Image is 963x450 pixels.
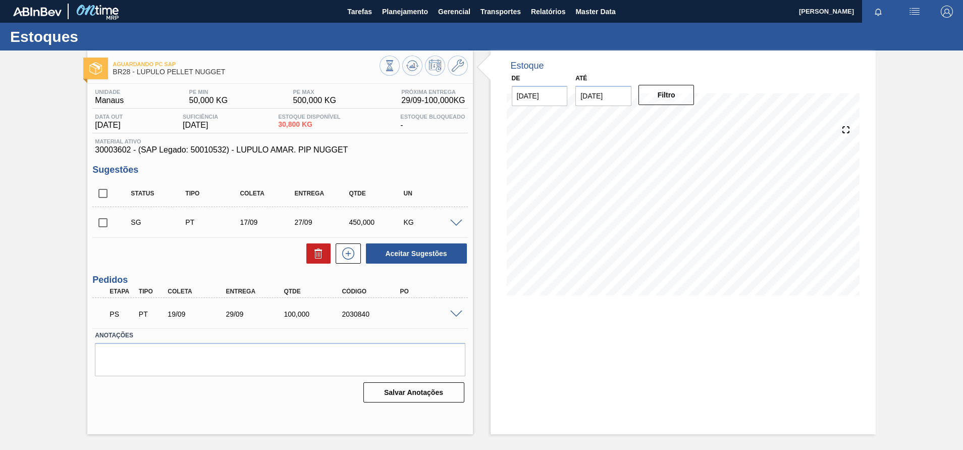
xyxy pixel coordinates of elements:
[95,96,124,105] span: Manaus
[189,89,228,95] span: PE MIN
[237,190,298,197] div: Coleta
[575,6,615,18] span: Master Data
[480,6,521,18] span: Transportes
[95,114,123,120] span: Data out
[281,310,346,318] div: 100,000
[448,56,468,76] button: Ir ao Master Data / Geral
[92,275,467,285] h3: Pedidos
[347,6,372,18] span: Tarefas
[398,114,467,130] div: -
[339,288,404,295] div: Código
[237,218,298,226] div: 17/09/2025
[278,121,340,128] span: 30,800 KG
[301,243,331,264] div: Excluir Sugestões
[113,68,379,76] span: BR28 - LÚPULO PELLET NUGGET
[339,310,404,318] div: 2030840
[107,288,137,295] div: Etapa
[95,145,465,155] span: 30003602 - (SAP Legado: 50010532) - LUPULO AMAR. PIP NUGGET
[189,96,228,105] span: 50,000 KG
[136,310,167,318] div: Pedido de Transferência
[575,86,631,106] input: dd/mm/yyyy
[511,61,544,71] div: Estoque
[107,303,137,325] div: Aguardando PC SAP
[397,288,462,295] div: PO
[165,288,230,295] div: Coleta
[512,75,520,82] label: De
[95,89,124,95] span: Unidade
[183,114,218,120] span: Suficiência
[346,190,407,197] div: Qtde
[292,190,352,197] div: Entrega
[95,138,465,144] span: Material ativo
[136,288,167,295] div: Tipo
[95,328,465,343] label: Anotações
[361,242,468,265] div: Aceitar Sugestões
[380,56,400,76] button: Visão Geral dos Estoques
[293,96,336,105] span: 500,000 KG
[346,218,407,226] div: 450,000
[10,31,189,42] h1: Estoques
[110,310,135,318] p: PS
[223,310,288,318] div: 29/09/2025
[401,190,461,197] div: UN
[92,165,467,175] h3: Sugestões
[438,6,470,18] span: Gerencial
[223,288,288,295] div: Entrega
[183,121,218,130] span: [DATE]
[401,89,465,95] span: Próxima Entrega
[95,121,123,130] span: [DATE]
[401,218,461,226] div: KG
[908,6,921,18] img: userActions
[941,6,953,18] img: Logout
[183,190,243,197] div: Tipo
[382,6,428,18] span: Planejamento
[278,114,340,120] span: Estoque Disponível
[281,288,346,295] div: Qtde
[366,243,467,264] button: Aceitar Sugestões
[402,56,422,76] button: Atualizar Gráfico
[425,56,445,76] button: Programar Estoque
[400,114,465,120] span: Estoque Bloqueado
[128,218,189,226] div: Sugestão Criada
[331,243,361,264] div: Nova sugestão
[638,85,694,105] button: Filtro
[363,382,464,403] button: Salvar Anotações
[89,62,102,75] img: Ícone
[113,61,379,67] span: Aguardando PC SAP
[401,96,465,105] span: 29/09 - 100,000 KG
[292,218,352,226] div: 27/09/2025
[13,7,62,16] img: TNhmsLtSVTkK8tSr43FrP2fwEKptu5GPRR3wAAAABJRU5ErkJggg==
[512,86,568,106] input: dd/mm/yyyy
[183,218,243,226] div: Pedido de Transferência
[531,6,565,18] span: Relatórios
[575,75,587,82] label: Até
[293,89,336,95] span: PE MAX
[862,5,894,19] button: Notificações
[165,310,230,318] div: 19/09/2025
[128,190,189,197] div: Status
